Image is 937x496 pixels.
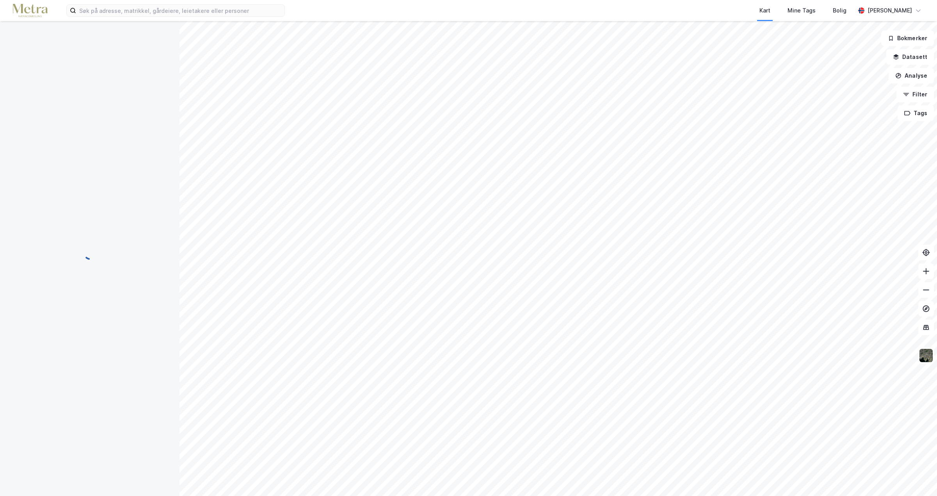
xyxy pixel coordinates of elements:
[84,248,96,260] img: spinner.a6d8c91a73a9ac5275cf975e30b51cfb.svg
[881,30,934,46] button: Bokmerker
[919,348,933,363] img: 9k=
[788,6,816,15] div: Mine Tags
[898,459,937,496] iframe: Chat Widget
[898,105,934,121] button: Tags
[12,4,48,18] img: metra-logo.256734c3b2bbffee19d4.png
[896,87,934,102] button: Filter
[886,49,934,65] button: Datasett
[759,6,770,15] div: Kart
[889,68,934,84] button: Analyse
[898,459,937,496] div: Kontrollprogram for chat
[868,6,912,15] div: [PERSON_NAME]
[76,5,284,16] input: Søk på adresse, matrikkel, gårdeiere, leietakere eller personer
[833,6,846,15] div: Bolig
